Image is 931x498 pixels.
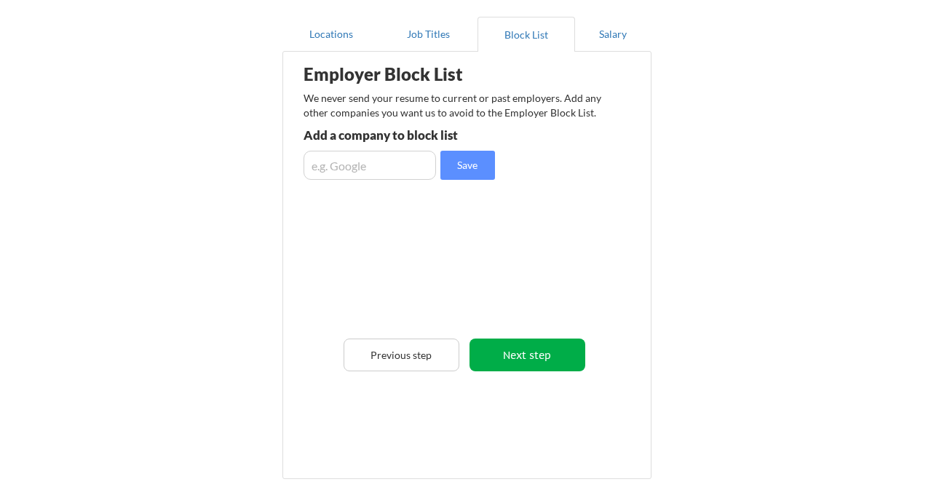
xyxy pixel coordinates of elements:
button: Salary [575,17,651,52]
button: Save [440,151,495,180]
input: e.g. Google [304,151,436,180]
button: Job Titles [380,17,478,52]
div: We never send your resume to current or past employers. Add any other companies you want us to av... [304,91,610,119]
button: Locations [282,17,380,52]
div: Add a company to block list [304,129,517,141]
button: Next step [470,339,585,371]
button: Previous step [344,339,459,371]
div: Employer Block List [304,66,532,83]
button: Block List [478,17,575,52]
